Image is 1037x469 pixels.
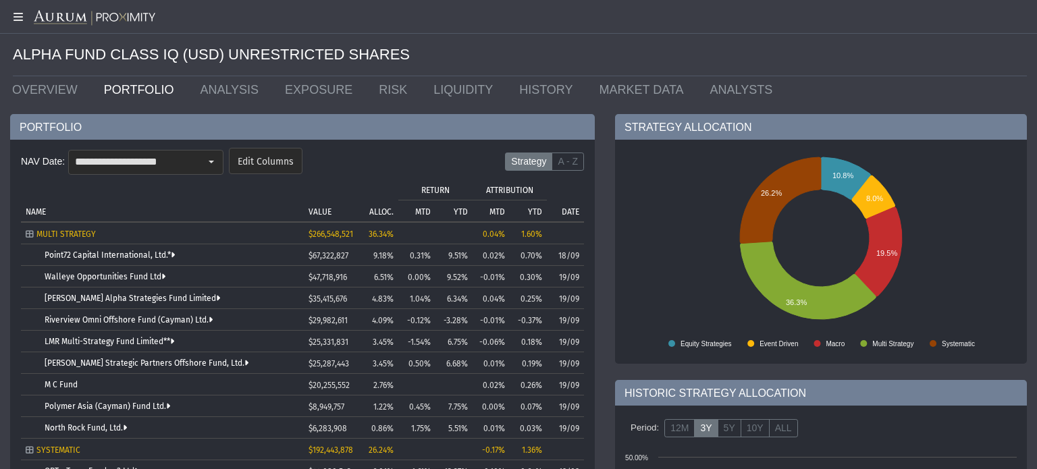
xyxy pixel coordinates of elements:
td: 0.01% [473,417,510,439]
p: YTD [528,207,542,217]
span: SYSTEMATIC [36,445,80,455]
td: Column DATE [547,178,584,221]
td: 0.25% [510,287,547,309]
div: 0.04% [477,229,505,239]
td: 0.18% [510,331,547,352]
text: 50.00% [625,454,648,462]
td: Column YTD [435,200,473,221]
td: -0.01% [473,309,510,331]
td: 0.01% [473,352,510,374]
text: Equity Strategies [681,340,732,348]
span: 19/09 [559,316,579,325]
a: PORTFOLIO [94,76,190,103]
a: [PERSON_NAME] Strategic Partners Offshore Fund, Ltd. [45,358,248,368]
span: 19/09 [559,337,579,347]
td: -0.37% [510,309,547,331]
td: 6.34% [435,287,473,309]
span: 19/09 [559,273,579,282]
a: ANALYSIS [190,76,275,103]
span: MULTI STRATEGY [36,229,96,239]
div: PORTFOLIO [10,114,595,140]
td: Column MTD [473,200,510,221]
label: Strategy [505,153,552,171]
p: DATE [562,207,579,217]
a: M C Fund [45,380,78,389]
span: 3.45% [373,337,394,347]
text: 36.3% [786,298,807,306]
td: 0.19% [510,352,547,374]
span: 18/09 [558,251,579,260]
span: 19/09 [559,359,579,368]
span: 1.22% [373,402,394,412]
div: 1.36% [514,445,542,455]
span: $192,443,878 [309,445,353,455]
td: Column VALUE [304,178,354,221]
text: Systematic [942,340,975,348]
span: $6,283,908 [309,424,347,433]
td: 0.00% [398,266,435,287]
td: 6.75% [435,331,473,352]
label: 5Y [718,419,741,438]
span: 2.76% [373,381,394,390]
td: 0.30% [510,266,547,287]
td: 6.68% [435,352,473,374]
td: 7.75% [435,395,473,417]
text: Event Driven [760,340,798,348]
td: 0.02% [473,244,510,266]
text: 10.8% [832,171,853,180]
span: 0.86% [371,424,394,433]
span: $29,982,611 [309,316,348,325]
a: Point72 Capital International, Ltd.* [45,250,175,260]
td: -0.01% [473,266,510,287]
span: $20,255,552 [309,381,350,390]
a: RISK [369,76,423,103]
span: $8,949,757 [309,402,344,412]
span: 26.24% [369,445,394,455]
p: VALUE [309,207,331,217]
span: 4.09% [372,316,394,325]
div: STRATEGY ALLOCATION [615,114,1027,140]
td: 0.02% [473,374,510,395]
a: [PERSON_NAME] Alpha Strategies Fund Limited [45,294,220,303]
label: 12M [664,419,695,438]
p: YTD [454,207,468,217]
text: Macro [826,340,845,348]
td: Column ALLOC. [354,178,398,221]
p: ATTRIBUTION [486,186,533,195]
a: EXPOSURE [275,76,369,103]
a: LMR Multi-Strategy Fund Limited** [45,337,174,346]
td: -0.06% [473,331,510,352]
text: 19.5% [876,249,897,257]
td: 0.04% [473,287,510,309]
td: Column MTD [398,200,435,221]
span: 19/09 [559,381,579,390]
a: Polymer Asia (Cayman) Fund Ltd. [45,402,170,411]
td: 9.51% [435,244,473,266]
label: A - Z [552,153,584,171]
td: 0.50% [398,352,435,374]
span: $266,548,521 [309,229,353,239]
td: 1.75% [398,417,435,439]
span: $67,322,827 [309,251,348,260]
div: NAV Date: [21,150,68,173]
td: Column YTD [510,200,547,221]
img: Aurum-Proximity%20white.svg [34,10,155,26]
td: -3.28% [435,309,473,331]
p: MTD [489,207,505,217]
div: Select [200,150,223,173]
td: 0.45% [398,395,435,417]
label: 10Y [741,419,770,438]
td: 1.04% [398,287,435,309]
span: 6.51% [374,273,394,282]
label: ALL [769,419,798,438]
div: 1.60% [514,229,542,239]
td: 9.52% [435,266,473,287]
td: -0.12% [398,309,435,331]
span: 19/09 [559,294,579,304]
p: MTD [415,207,431,217]
td: 0.03% [510,417,547,439]
td: Column NAME [21,178,304,221]
div: -0.17% [477,445,505,455]
td: 0.00% [473,395,510,417]
span: $47,718,916 [309,273,347,282]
